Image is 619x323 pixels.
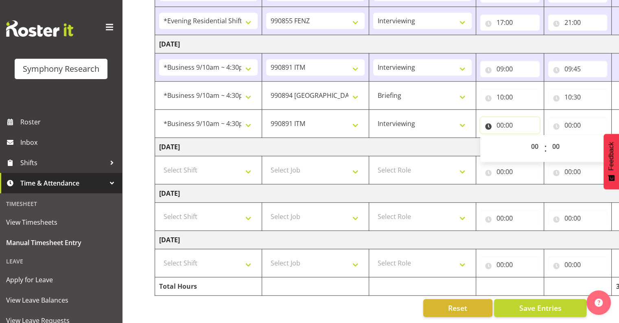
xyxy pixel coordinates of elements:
[548,14,608,31] input: Click to select...
[155,277,262,296] td: Total Hours
[6,274,116,286] span: Apply for Leave
[2,290,120,310] a: View Leave Balances
[423,299,492,317] button: Reset
[6,294,116,306] span: View Leave Balances
[23,63,99,75] div: Symphony Research
[548,61,608,77] input: Click to select...
[480,117,540,133] input: Click to select...
[2,195,120,212] div: Timesheet
[480,164,540,180] input: Click to select...
[480,257,540,273] input: Click to select...
[480,61,540,77] input: Click to select...
[6,216,116,228] span: View Timesheets
[2,253,120,270] div: Leave
[608,142,615,170] span: Feedback
[20,157,106,169] span: Shifts
[548,89,608,105] input: Click to select...
[494,299,586,317] button: Save Entries
[20,116,118,128] span: Roster
[604,134,619,189] button: Feedback - Show survey
[595,299,603,307] img: help-xxl-2.png
[548,117,608,133] input: Click to select...
[480,14,540,31] input: Click to select...
[544,138,547,159] span: :
[548,164,608,180] input: Click to select...
[548,210,608,226] input: Click to select...
[480,89,540,105] input: Click to select...
[6,237,116,249] span: Manual Timesheet Entry
[20,136,118,148] span: Inbox
[20,177,106,189] span: Time & Attendance
[2,232,120,253] a: Manual Timesheet Entry
[480,210,540,226] input: Click to select...
[6,20,73,37] img: Rosterit website logo
[548,257,608,273] input: Click to select...
[2,270,120,290] a: Apply for Leave
[519,303,561,313] span: Save Entries
[448,303,467,313] span: Reset
[2,212,120,232] a: View Timesheets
